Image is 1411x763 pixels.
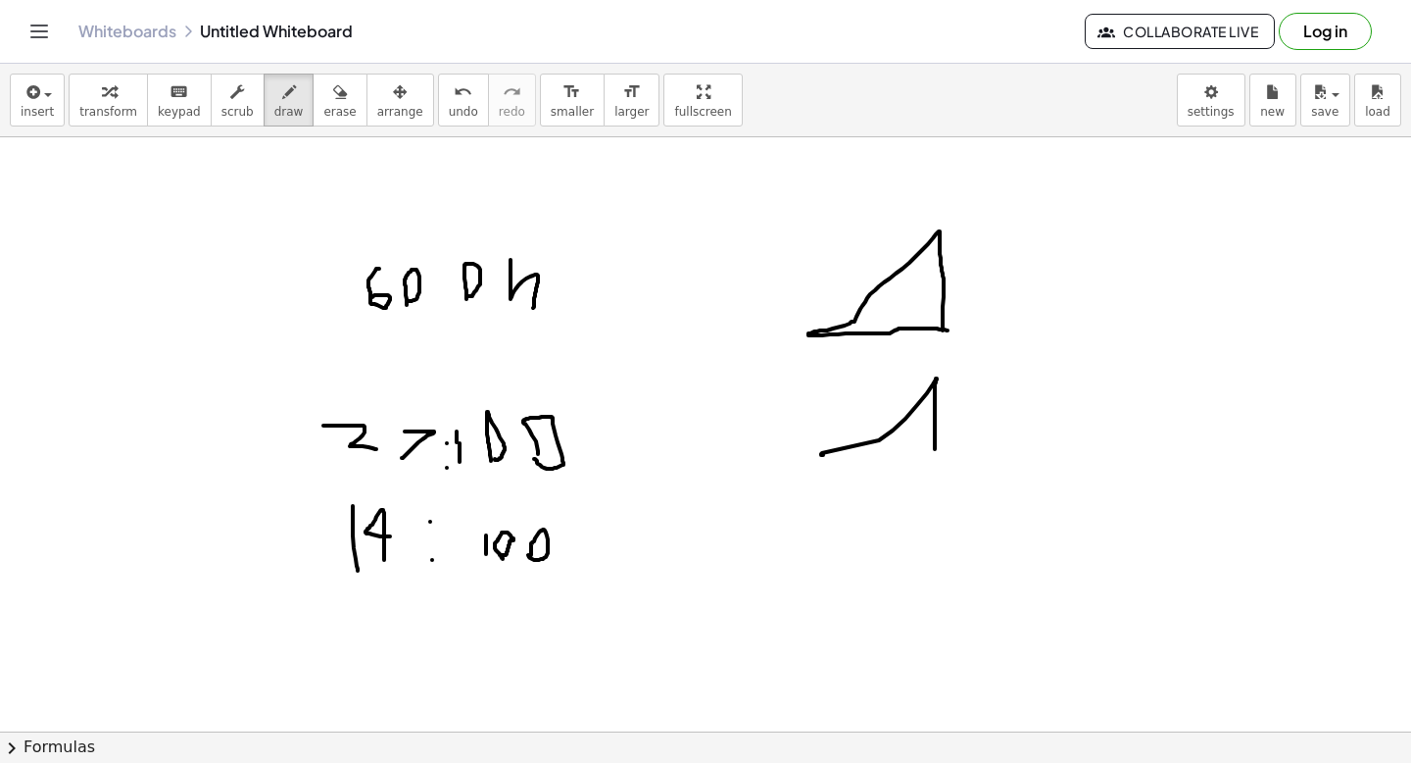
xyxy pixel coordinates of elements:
button: load [1354,74,1401,127]
span: insert [21,105,54,119]
button: insert [10,74,65,127]
button: Toggle navigation [24,16,55,47]
span: draw [274,105,304,119]
a: Whiteboards [78,22,176,41]
span: smaller [551,105,594,119]
button: erase [313,74,366,127]
button: fullscreen [663,74,742,127]
span: transform [79,105,137,119]
button: new [1249,74,1296,127]
i: format_size [562,80,581,104]
button: format_sizelarger [604,74,659,127]
span: Collaborate Live [1101,23,1258,40]
i: redo [503,80,521,104]
button: arrange [366,74,434,127]
button: transform [69,74,148,127]
button: Log in [1279,13,1372,50]
button: redoredo [488,74,536,127]
button: format_sizesmaller [540,74,605,127]
i: undo [454,80,472,104]
button: save [1300,74,1350,127]
button: draw [264,74,315,127]
i: keyboard [170,80,188,104]
span: erase [323,105,356,119]
span: redo [499,105,525,119]
span: scrub [221,105,254,119]
span: undo [449,105,478,119]
span: arrange [377,105,423,119]
i: format_size [622,80,641,104]
span: settings [1188,105,1235,119]
button: keyboardkeypad [147,74,212,127]
span: save [1311,105,1338,119]
span: larger [614,105,649,119]
span: keypad [158,105,201,119]
button: settings [1177,74,1245,127]
span: load [1365,105,1390,119]
span: new [1260,105,1285,119]
button: Collaborate Live [1085,14,1275,49]
span: fullscreen [674,105,731,119]
button: undoundo [438,74,489,127]
button: scrub [211,74,265,127]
